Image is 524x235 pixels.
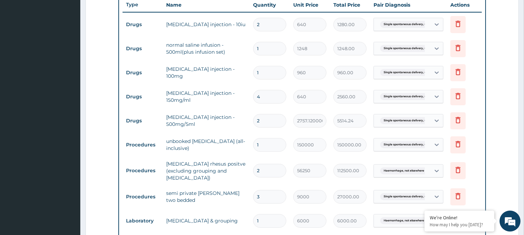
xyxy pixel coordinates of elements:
[380,167,435,174] span: Haemorrhage, not elsewhere cla...
[123,138,163,151] td: Procedures
[380,69,432,76] span: Single spontaneous delivery, u...
[163,157,250,185] td: [MEDICAL_DATA] rhesus positve (excluding grouping and [MEDICAL_DATA])
[40,72,96,143] span: We're online!
[380,21,432,28] span: Single spontaneous delivery, u...
[123,90,163,103] td: Drugs
[123,114,163,127] td: Drugs
[380,45,432,52] span: Single spontaneous delivery, u...
[163,62,250,83] td: [MEDICAL_DATA] injection - 100mg
[430,214,489,221] div: We're Online!
[123,190,163,203] td: Procedures
[163,186,250,207] td: semi private [PERSON_NAME] two bedded
[163,214,250,228] td: [MEDICAL_DATA] & grouping
[163,86,250,107] td: [MEDICAL_DATA] injection - 150mg/ml
[163,17,250,31] td: [MEDICAL_DATA] injection - 10iu
[123,18,163,31] td: Drugs
[123,66,163,79] td: Drugs
[123,214,163,227] td: Laboratory
[380,117,432,124] span: Single spontaneous delivery, u...
[163,38,250,59] td: normal saline infusion - 500ml(plus infusion set)
[123,164,163,177] td: Procedures
[36,39,117,48] div: Chat with us now
[380,141,432,148] span: Single spontaneous delivery, u...
[3,159,133,183] textarea: Type your message and hit 'Enter'
[380,217,435,224] span: Haemorrhage, not elsewhere cla...
[430,222,489,228] p: How may I help you today?
[163,134,250,155] td: unbooked [MEDICAL_DATA] (all-inclusive)
[380,93,432,100] span: Single spontaneous delivery, u...
[123,42,163,55] td: Drugs
[380,193,432,200] span: Single spontaneous delivery, u...
[115,3,131,20] div: Minimize live chat window
[13,35,28,52] img: d_794563401_company_1708531726252_794563401
[163,110,250,131] td: [MEDICAL_DATA] injection - 500mg/5ml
